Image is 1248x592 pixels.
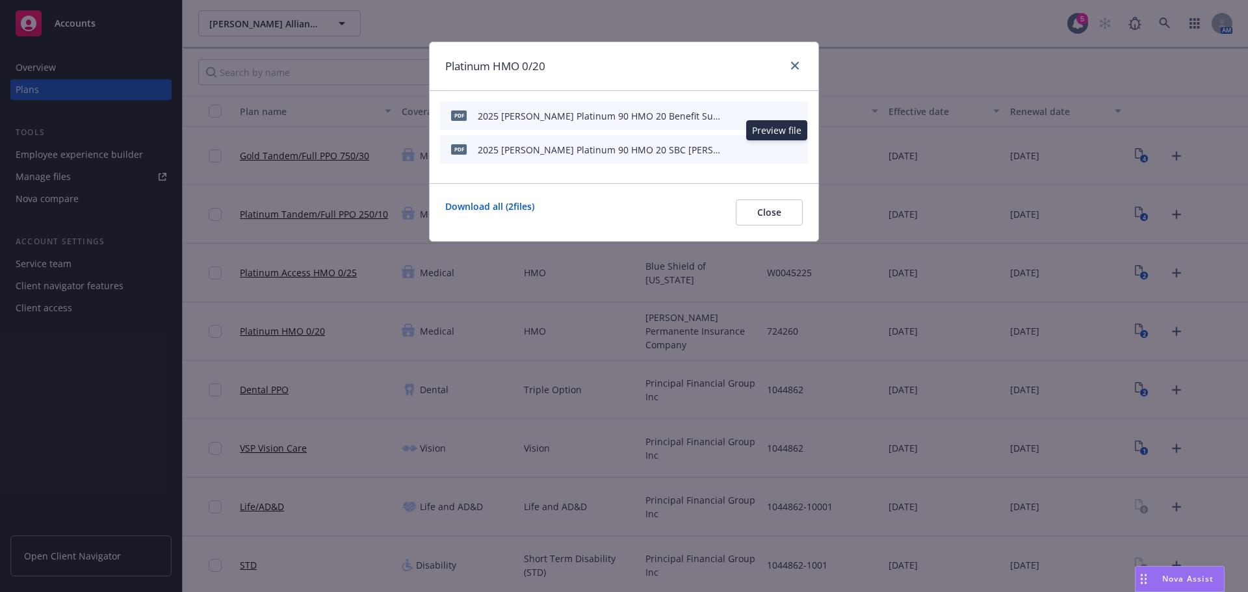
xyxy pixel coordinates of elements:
[451,110,467,120] span: pdf
[749,143,760,157] button: download file
[792,109,803,123] button: archive file
[757,206,781,218] span: Close
[787,58,803,73] a: close
[1162,573,1214,584] span: Nova Assist
[478,109,726,123] div: 2025 [PERSON_NAME] Platinum 90 HMO 20 Benefit Summary [PERSON_NAME] Alliance, Inc.pdf
[770,109,782,123] button: preview file
[1136,567,1152,591] div: Drag to move
[1135,566,1225,592] button: Nova Assist
[749,109,760,123] button: download file
[478,143,726,157] div: 2025 [PERSON_NAME] Platinum 90 HMO 20 SBC [PERSON_NAME] Alliance, Inc.pdf
[770,143,782,157] button: preview file
[746,120,807,140] div: Preview file
[736,199,803,225] button: Close
[792,143,803,157] button: archive file
[445,199,534,225] a: Download all ( 2 files)
[451,144,467,154] span: pdf
[445,58,545,75] h1: Platinum HMO 0/20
